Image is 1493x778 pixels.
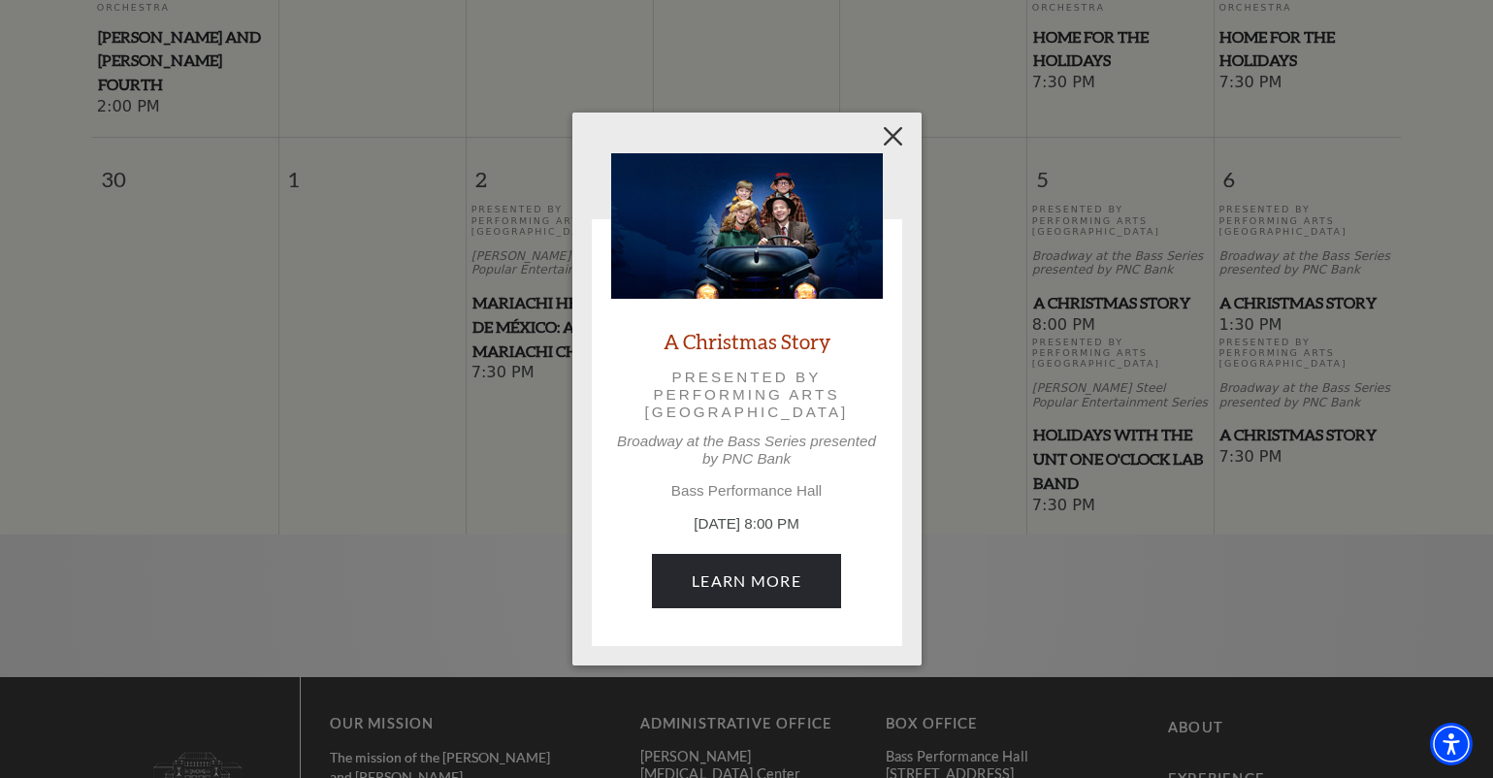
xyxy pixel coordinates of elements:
[611,433,883,468] p: Broadway at the Bass Series presented by PNC Bank
[1430,723,1473,765] div: Accessibility Menu
[664,328,830,354] a: A Christmas Story
[611,482,883,500] p: Bass Performance Hall
[638,369,856,422] p: Presented by Performing Arts [GEOGRAPHIC_DATA]
[611,153,883,299] img: A Christmas Story
[611,513,883,535] p: [DATE] 8:00 PM
[652,554,841,608] a: December 5, 8:00 PM Learn More
[874,117,911,154] button: Close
